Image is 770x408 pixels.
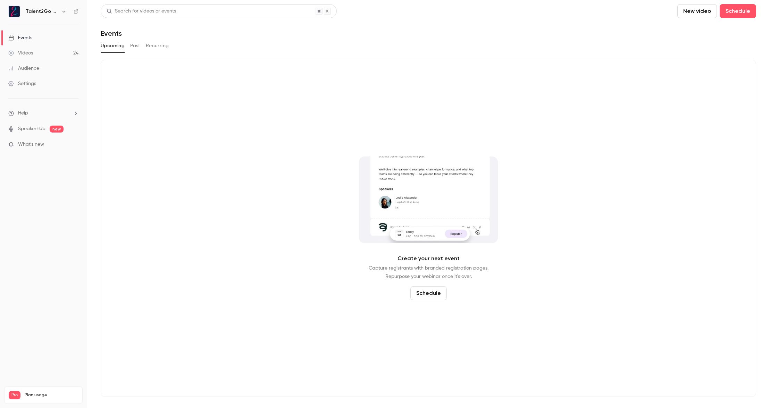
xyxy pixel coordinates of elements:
[130,40,140,51] button: Past
[9,6,20,17] img: Talent2Go GmbH
[18,141,44,148] span: What's new
[369,264,488,281] p: Capture registrants with branded registration pages. Repurpose your webinar once it's over.
[101,29,122,37] h1: Events
[410,286,447,300] button: Schedule
[107,8,176,15] div: Search for videos or events
[720,4,756,18] button: Schedule
[397,254,460,263] p: Create your next event
[50,126,64,133] span: new
[25,392,78,398] span: Plan usage
[8,65,39,72] div: Audience
[8,80,36,87] div: Settings
[18,125,45,133] a: SpeakerHub
[146,40,169,51] button: Recurring
[9,391,20,399] span: Pro
[8,34,32,41] div: Events
[101,40,125,51] button: Upcoming
[18,110,28,117] span: Help
[26,8,58,15] h6: Talent2Go GmbH
[677,4,717,18] button: New video
[8,110,78,117] li: help-dropdown-opener
[8,50,33,57] div: Videos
